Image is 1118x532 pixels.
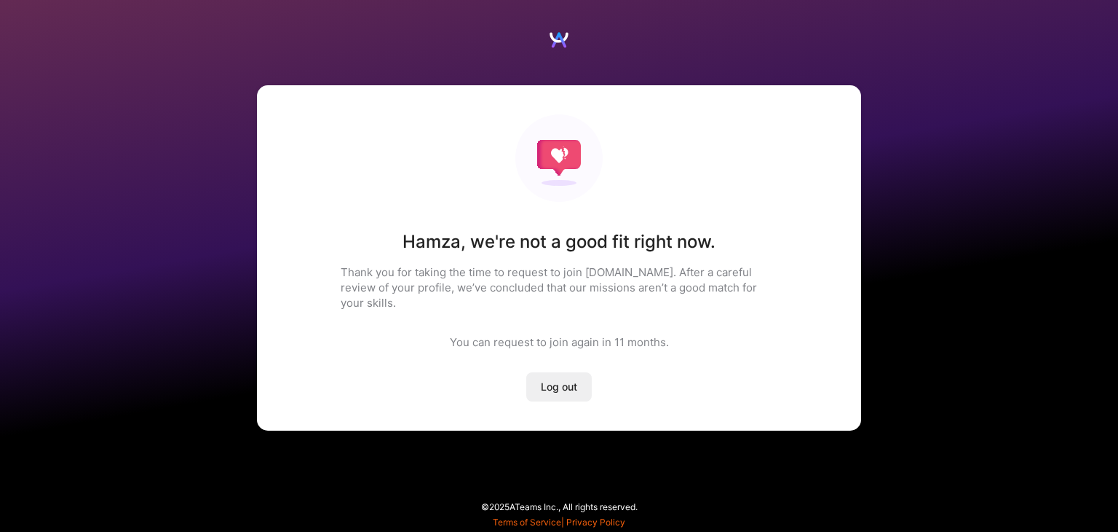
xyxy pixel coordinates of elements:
[548,29,570,51] img: Logo
[403,231,715,253] h1: Hamza , we're not a good fit right now.
[493,517,625,528] span: |
[526,372,592,402] button: Log out
[541,380,577,394] span: Log out
[566,517,625,528] a: Privacy Policy
[515,114,603,202] img: Not fit
[493,517,561,528] a: Terms of Service
[341,265,777,310] p: Thank you for taking the time to request to join [DOMAIN_NAME]. After a careful review of your pr...
[450,335,669,350] div: You can request to join again in 11 months .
